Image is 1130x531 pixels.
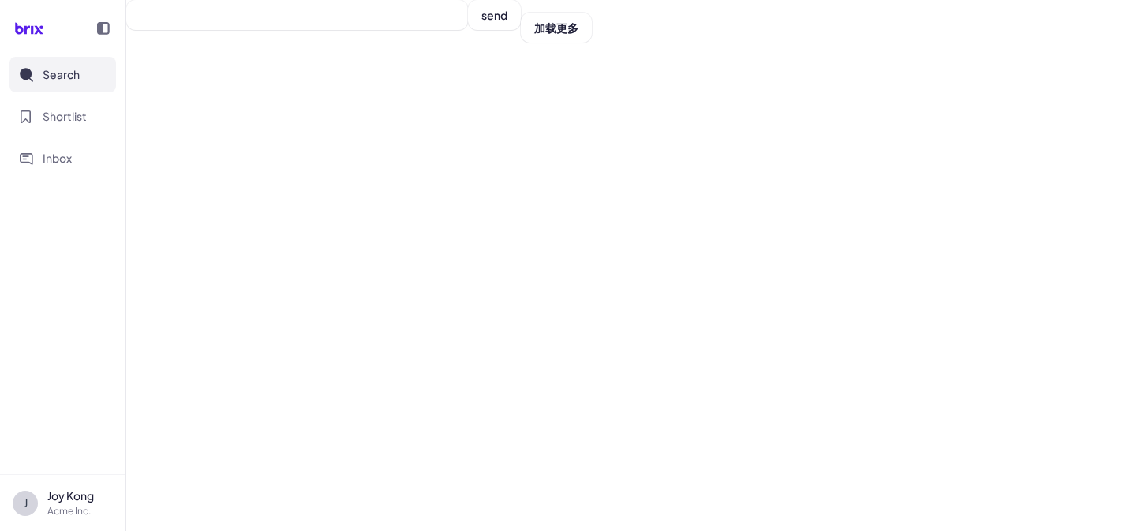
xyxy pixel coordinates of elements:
button: Inbox [9,140,116,176]
button: 加载更多 [521,13,592,43]
span: Shortlist [43,108,87,125]
span: send [481,8,507,22]
p: Joy Kong [47,488,113,504]
span: J [24,495,28,511]
span: Search [43,66,80,83]
button: Shortlist [9,99,116,134]
span: 加载更多 [534,21,578,35]
span: Inbox [43,150,72,166]
p: Acme Inc. [47,504,113,518]
button: Search [9,57,116,92]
